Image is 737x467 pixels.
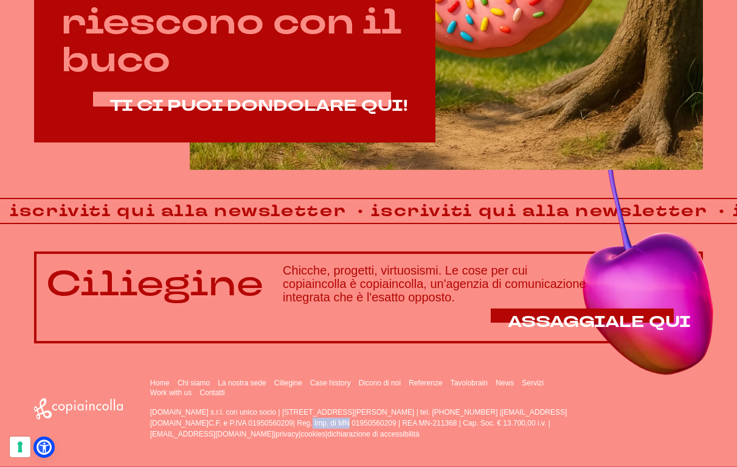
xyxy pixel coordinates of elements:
[359,379,401,387] a: Dicono di noi
[327,430,419,438] a: dichiarazione di accessibilità
[274,379,302,387] a: Ciliegine
[110,97,408,115] a: TI CI PUOI DONDOLARE QUI!
[300,430,325,438] a: cookies
[358,199,715,223] strong: iscriviti qui alla newsletter
[218,379,266,387] a: La nostra sede
[150,379,170,387] a: Home
[409,379,442,387] a: Referenze
[199,388,224,397] a: Contatti
[150,430,274,438] a: [EMAIL_ADDRESS][DOMAIN_NAME]
[283,264,691,304] h3: Chicche, progetti, virtuosismi. Le cose per cui copiaincolla è copiaincolla, un'agenzia di comuni...
[451,379,488,387] a: Tavolobrain
[150,407,592,440] p: [DOMAIN_NAME] s.r.l. con unico socio | [STREET_ADDRESS][PERSON_NAME] | tel. [PHONE_NUMBER] | C.F....
[36,440,52,455] a: Open Accessibility Menu
[275,430,299,438] a: privacy
[508,314,691,331] a: ASSAGGIALE QUI
[178,379,210,387] a: Chi siamo
[46,265,263,303] p: Ciliegine
[150,388,192,397] a: Work with us
[496,379,514,387] a: News
[508,311,691,332] span: ASSAGGIALE QUI
[10,437,30,457] button: Le tue preferenze relative al consenso per le tecnologie di tracciamento
[310,379,351,387] a: Case history
[110,95,408,116] span: TI CI PUOI DONDOLARE QUI!
[522,379,544,387] a: Servizi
